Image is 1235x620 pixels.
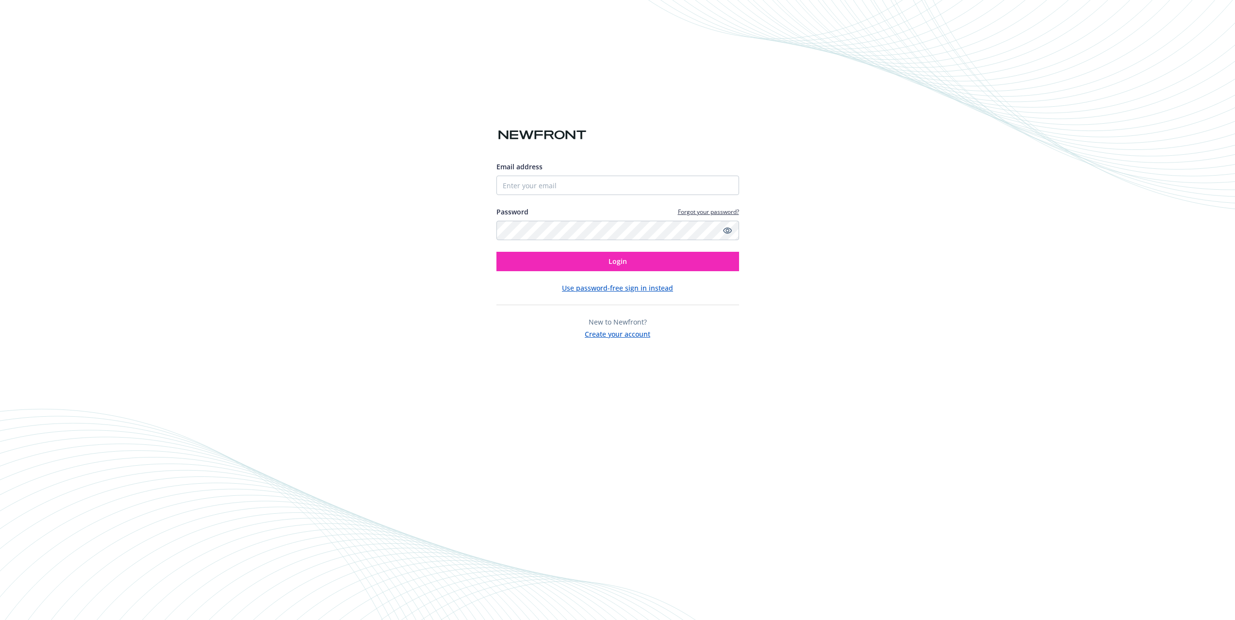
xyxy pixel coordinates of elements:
[589,317,647,326] span: New to Newfront?
[496,207,528,217] label: Password
[722,225,733,236] a: Show password
[678,208,739,216] a: Forgot your password?
[496,221,739,240] input: Enter your password
[562,283,673,293] button: Use password-free sign in instead
[496,176,739,195] input: Enter your email
[609,257,627,266] span: Login
[496,127,588,144] img: Newfront logo
[496,252,739,271] button: Login
[585,327,650,339] button: Create your account
[496,162,543,171] span: Email address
